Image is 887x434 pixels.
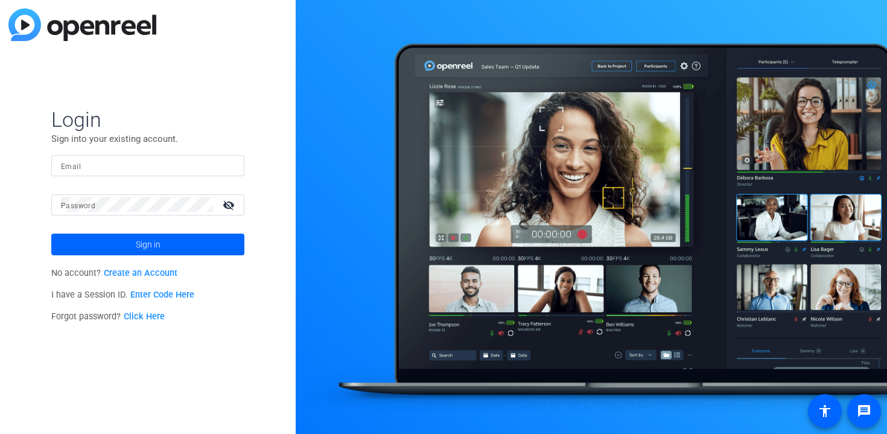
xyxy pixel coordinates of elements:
[51,132,244,145] p: Sign into your existing account.
[51,290,194,300] span: I have a Session ID.
[857,404,871,418] mat-icon: message
[51,311,165,322] span: Forgot password?
[104,268,177,278] a: Create an Account
[51,268,177,278] span: No account?
[130,290,194,300] a: Enter Code Here
[61,202,95,210] mat-label: Password
[215,196,244,214] mat-icon: visibility_off
[136,229,161,260] span: Sign in
[61,158,235,173] input: Enter Email Address
[8,8,156,41] img: blue-gradient.svg
[61,162,81,171] mat-label: Email
[818,404,832,418] mat-icon: accessibility
[51,234,244,255] button: Sign in
[124,311,165,322] a: Click Here
[51,107,244,132] span: Login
